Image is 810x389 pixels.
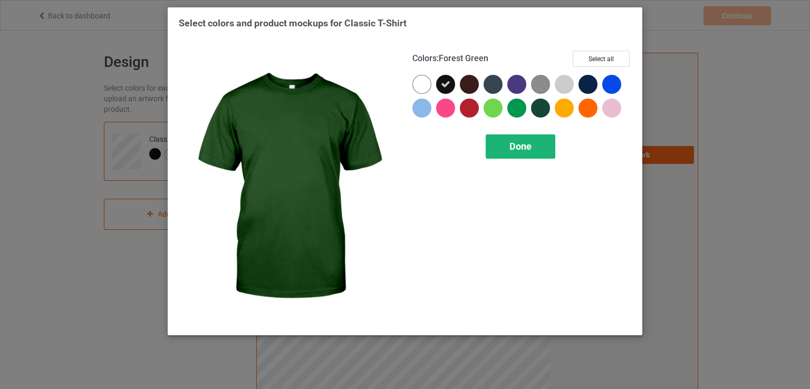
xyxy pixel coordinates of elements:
h4: : [412,53,488,64]
button: Select all [573,51,630,67]
img: regular.jpg [179,51,398,324]
span: Colors [412,53,437,63]
span: Select colors and product mockups for Classic T-Shirt [179,17,407,28]
span: Done [509,141,532,152]
span: Forest Green [439,53,488,63]
img: heather_texture.png [531,75,550,94]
